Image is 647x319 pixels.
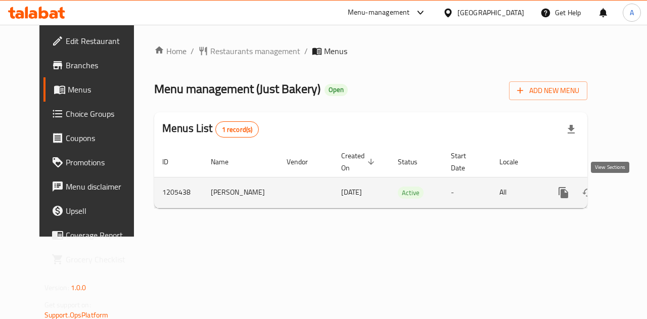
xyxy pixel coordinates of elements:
div: Total records count [215,121,259,138]
span: Name [211,156,242,168]
span: Branches [66,59,140,71]
span: Coverage Report [66,229,140,241]
span: 1.0.0 [71,281,86,294]
span: Add New Menu [517,84,579,97]
span: Menus [324,45,347,57]
a: Branches [43,53,148,77]
span: Coupons [66,132,140,144]
span: Menu management ( Just Bakery ) [154,77,320,100]
a: Upsell [43,199,148,223]
span: [DATE] [341,186,362,199]
nav: breadcrumb [154,45,587,57]
div: [GEOGRAPHIC_DATA] [457,7,524,18]
span: 1 record(s) [216,125,259,134]
div: Export file [559,117,583,142]
div: Menu-management [348,7,410,19]
div: Open [325,84,348,96]
button: Change Status [576,180,600,205]
a: Menus [43,77,148,102]
span: Active [398,187,424,199]
span: Grocery Checklist [66,253,140,265]
span: Created On [341,150,378,174]
td: - [443,177,491,208]
td: 1205438 [154,177,203,208]
a: Coupons [43,126,148,150]
span: Edit Restaurant [66,35,140,47]
span: Version: [44,281,69,294]
span: Menu disclaimer [66,180,140,193]
span: Start Date [451,150,479,174]
h2: Menus List [162,121,259,138]
li: / [191,45,194,57]
button: more [551,180,576,205]
span: Locale [499,156,531,168]
li: / [304,45,308,57]
a: Grocery Checklist [43,247,148,271]
span: Menus [68,83,140,96]
span: Get support on: [44,298,91,311]
div: Active [398,187,424,199]
span: Restaurants management [210,45,300,57]
td: All [491,177,543,208]
a: Home [154,45,187,57]
span: Upsell [66,205,140,217]
a: Choice Groups [43,102,148,126]
a: Restaurants management [198,45,300,57]
span: Status [398,156,431,168]
span: Choice Groups [66,108,140,120]
a: Edit Restaurant [43,29,148,53]
a: Menu disclaimer [43,174,148,199]
span: A [630,7,634,18]
button: Add New Menu [509,81,587,100]
td: [PERSON_NAME] [203,177,279,208]
span: Vendor [287,156,321,168]
span: ID [162,156,181,168]
span: Promotions [66,156,140,168]
a: Coverage Report [43,223,148,247]
span: Open [325,85,348,94]
a: Promotions [43,150,148,174]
